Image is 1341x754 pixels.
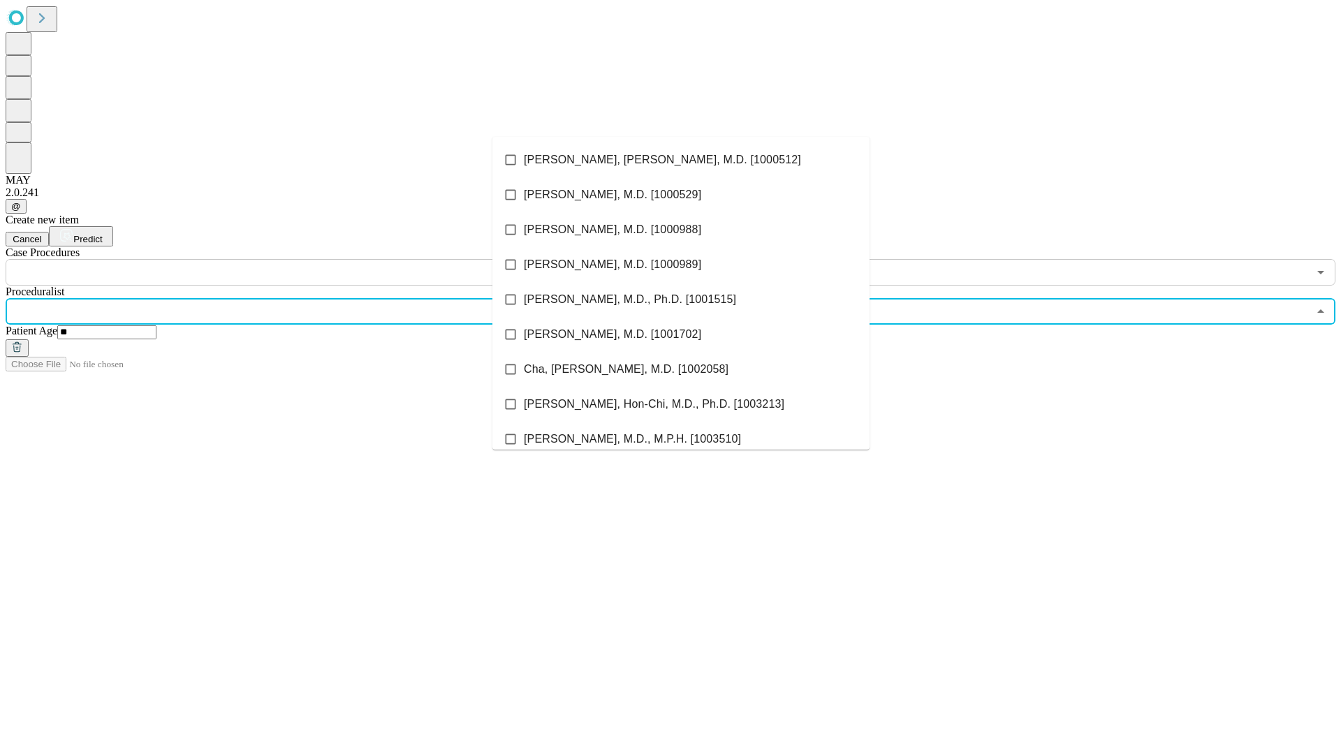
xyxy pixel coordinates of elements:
[6,232,49,246] button: Cancel
[524,361,728,378] span: Cha, [PERSON_NAME], M.D. [1002058]
[1311,263,1331,282] button: Open
[524,221,701,238] span: [PERSON_NAME], M.D. [1000988]
[11,201,21,212] span: @
[1311,302,1331,321] button: Close
[49,226,113,246] button: Predict
[524,151,801,168] span: [PERSON_NAME], [PERSON_NAME], M.D. [1000512]
[524,256,701,273] span: [PERSON_NAME], M.D. [1000989]
[6,325,57,337] span: Patient Age
[6,199,27,214] button: @
[524,291,736,308] span: [PERSON_NAME], M.D., Ph.D. [1001515]
[13,234,42,244] span: Cancel
[6,214,79,226] span: Create new item
[524,431,741,448] span: [PERSON_NAME], M.D., M.P.H. [1003510]
[6,286,64,297] span: Proceduralist
[6,246,80,258] span: Scheduled Procedure
[6,174,1335,186] div: MAY
[73,234,102,244] span: Predict
[524,326,701,343] span: [PERSON_NAME], M.D. [1001702]
[524,396,784,413] span: [PERSON_NAME], Hon-Chi, M.D., Ph.D. [1003213]
[6,186,1335,199] div: 2.0.241
[524,186,701,203] span: [PERSON_NAME], M.D. [1000529]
